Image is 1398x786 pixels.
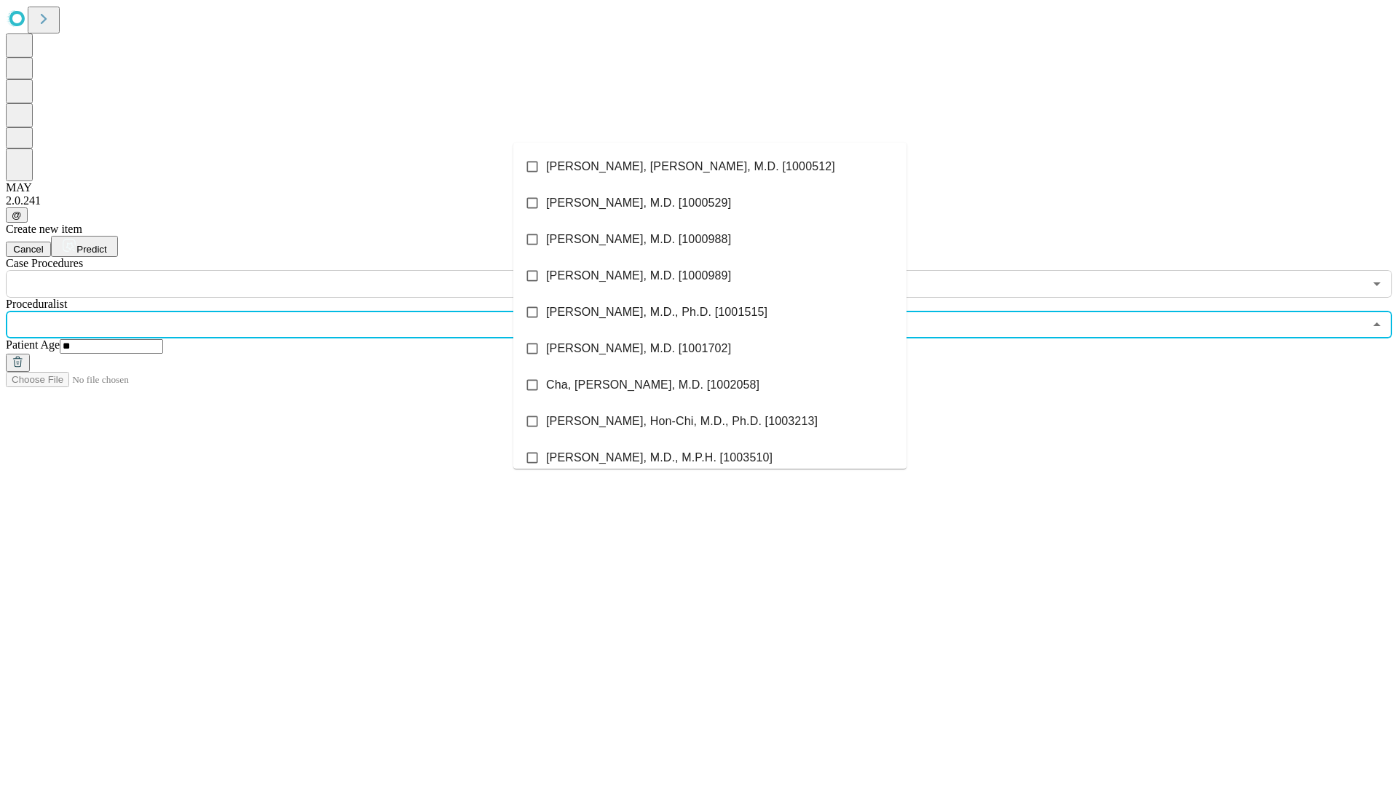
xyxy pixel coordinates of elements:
[546,376,759,394] span: Cha, [PERSON_NAME], M.D. [1002058]
[546,158,835,175] span: [PERSON_NAME], [PERSON_NAME], M.D. [1000512]
[546,340,731,357] span: [PERSON_NAME], M.D. [1001702]
[6,242,51,257] button: Cancel
[546,303,767,321] span: [PERSON_NAME], M.D., Ph.D. [1001515]
[1367,314,1387,335] button: Close
[546,194,731,212] span: [PERSON_NAME], M.D. [1000529]
[546,231,731,248] span: [PERSON_NAME], M.D. [1000988]
[12,210,22,221] span: @
[76,244,106,255] span: Predict
[546,413,818,430] span: [PERSON_NAME], Hon-Chi, M.D., Ph.D. [1003213]
[6,223,82,235] span: Create new item
[6,194,1392,207] div: 2.0.241
[546,267,731,285] span: [PERSON_NAME], M.D. [1000989]
[13,244,44,255] span: Cancel
[6,181,1392,194] div: MAY
[546,449,773,467] span: [PERSON_NAME], M.D., M.P.H. [1003510]
[6,207,28,223] button: @
[51,236,118,257] button: Predict
[6,257,83,269] span: Scheduled Procedure
[6,298,67,310] span: Proceduralist
[6,338,60,351] span: Patient Age
[1367,274,1387,294] button: Open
